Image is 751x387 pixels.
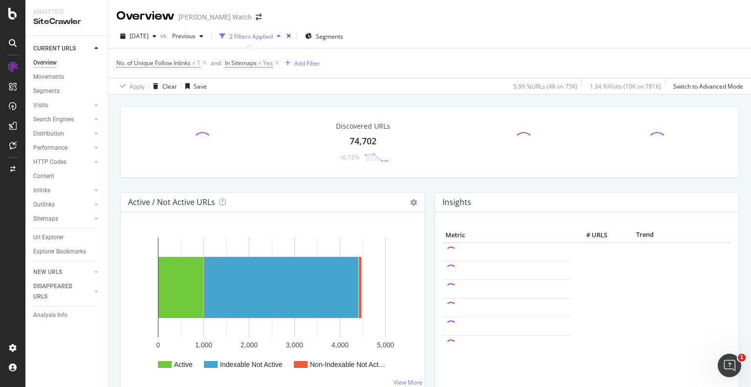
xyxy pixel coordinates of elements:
a: Overview [33,58,101,68]
h4: Insights [442,196,471,209]
span: 1 [738,354,746,362]
a: Performance [33,143,91,153]
div: 1.34 % Visits ( 10K on 781K ) [590,82,661,91]
div: Apply [130,82,145,91]
a: Content [33,171,101,182]
a: Visits [33,100,91,111]
div: Movements [33,72,64,82]
div: Inlinks [33,185,50,196]
h4: Active / Not Active URLs [128,196,215,209]
text: Indexable Not Active [220,361,283,368]
div: and [211,59,221,67]
button: Clear [149,78,177,94]
span: = [192,59,196,67]
span: Segments [316,32,343,41]
div: Search Engines [33,114,74,125]
span: 2025 Sep. 25th [130,32,149,40]
div: Discovered URLs [336,121,390,131]
div: arrow-right-arrow-left [256,14,262,21]
button: Add Filter [281,57,320,69]
button: [DATE] [116,28,160,44]
button: Apply [116,78,145,94]
text: 5,000 [377,341,394,349]
div: Visits [33,100,48,111]
div: Segments [33,86,60,96]
div: Performance [33,143,67,153]
a: DISAPPEARED URLS [33,281,91,302]
i: Options [410,199,417,206]
div: 5.99 % URLs ( 4K on 75K ) [513,82,577,91]
th: Metric [443,228,571,243]
div: Save [194,82,207,91]
a: View More [394,378,422,387]
div: Overview [33,58,57,68]
a: Url Explorer [33,232,101,243]
div: Overview [116,8,175,24]
text: Non-Indexable Not Act… [310,361,385,368]
span: No. of Unique Follow Inlinks [116,59,191,67]
iframe: Intercom live chat [718,354,741,377]
div: 2 Filters Applied [229,32,273,41]
a: CURRENT URLS [33,44,91,54]
text: Active [174,361,193,368]
a: Outlinks [33,200,91,210]
a: HTTP Codes [33,157,91,167]
button: Previous [168,28,207,44]
button: and [211,58,221,68]
button: Save [181,78,207,94]
text: 4,000 [331,341,349,349]
div: Content [33,171,54,182]
a: Inlinks [33,185,91,196]
text: 3,000 [286,341,303,349]
div: Switch to Advanced Mode [673,82,743,91]
div: SiteCrawler [33,16,100,27]
span: Previous [168,32,196,40]
div: Outlinks [33,200,55,210]
div: Analysis Info [33,310,67,320]
a: Movements [33,72,101,82]
div: 74,702 [350,135,376,148]
div: CURRENT URLS [33,44,76,54]
div: [PERSON_NAME] Watch [178,12,252,22]
a: Distribution [33,129,91,139]
text: 0 [156,341,160,349]
button: Segments [301,28,347,44]
button: Switch to Advanced Mode [669,78,743,94]
th: # URLS [571,228,610,243]
span: vs [160,31,168,40]
div: Analytics [33,8,100,16]
a: Search Engines [33,114,91,125]
span: Yes [263,56,273,70]
div: Add Filter [294,59,320,68]
div: HTTP Codes [33,157,66,167]
a: Segments [33,86,101,96]
div: Clear [162,82,177,91]
div: Distribution [33,129,64,139]
div: DISAPPEARED URLS [33,281,83,302]
text: 2,000 [241,341,258,349]
div: NEW URLS [33,267,62,277]
a: Sitemaps [33,214,91,224]
a: NEW URLS [33,267,91,277]
svg: A chart. [129,228,413,381]
span: 1 [197,56,200,70]
span: In Sitemaps [225,59,257,67]
a: Explorer Bookmarks [33,247,101,257]
div: +0.72% [339,153,359,161]
div: times [285,31,293,41]
div: Explorer Bookmarks [33,247,86,257]
span: = [258,59,262,67]
button: 2 Filters Applied [216,28,285,44]
a: Analysis Info [33,310,101,320]
div: Sitemaps [33,214,58,224]
text: 1,000 [195,341,212,349]
div: Url Explorer [33,232,64,243]
th: Trend [610,228,680,243]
